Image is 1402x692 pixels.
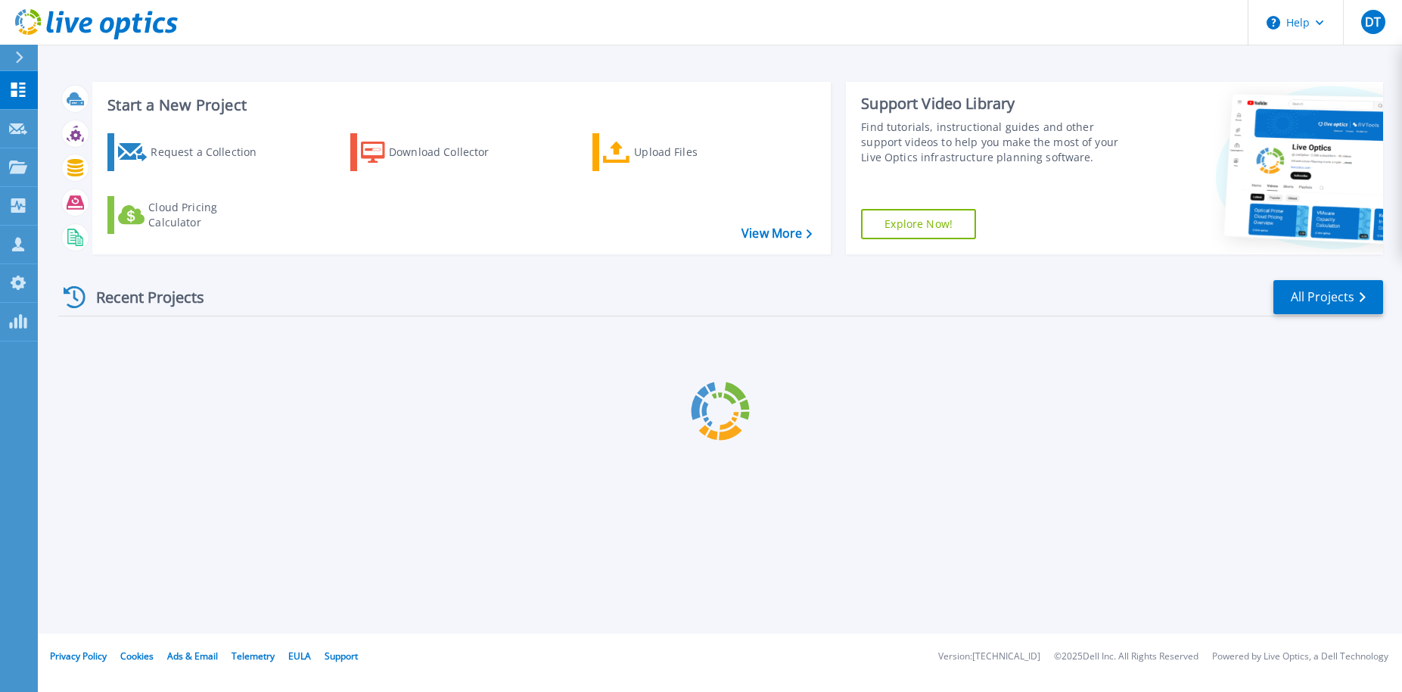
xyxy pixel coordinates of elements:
a: View More [741,226,812,241]
a: Explore Now! [861,209,976,239]
div: Upload Files [634,137,755,167]
li: Powered by Live Optics, a Dell Technology [1212,652,1388,662]
a: Support [325,650,358,662]
div: Cloud Pricing Calculator [148,200,269,230]
li: Version: [TECHNICAL_ID] [938,652,1040,662]
span: DT [1365,16,1381,28]
a: All Projects [1273,280,1383,314]
div: Find tutorials, instructional guides and other support videos to help you make the most of your L... [861,120,1134,165]
a: Cookies [120,650,154,662]
div: Download Collector [389,137,510,167]
a: Upload Files [592,133,761,171]
a: EULA [288,650,311,662]
div: Request a Collection [151,137,272,167]
div: Recent Projects [58,279,225,316]
a: Request a Collection [107,133,276,171]
a: Ads & Email [167,650,218,662]
a: Telemetry [232,650,275,662]
div: Support Video Library [861,94,1134,114]
a: Privacy Policy [50,650,107,662]
h3: Start a New Project [107,97,811,114]
li: © 2025 Dell Inc. All Rights Reserved [1054,652,1198,662]
a: Download Collector [350,133,519,171]
a: Cloud Pricing Calculator [107,196,276,234]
